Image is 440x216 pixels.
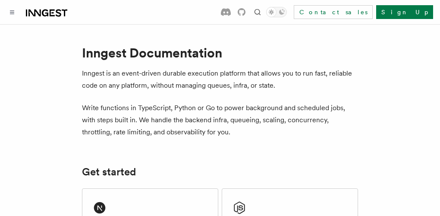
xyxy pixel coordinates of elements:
button: Toggle dark mode [266,7,287,17]
p: Write functions in TypeScript, Python or Go to power background and scheduled jobs, with steps bu... [82,102,358,138]
button: Find something... [252,7,263,17]
button: Toggle navigation [7,7,17,17]
a: Sign Up [376,5,433,19]
a: Get started [82,166,136,178]
a: Contact sales [294,5,373,19]
p: Inngest is an event-driven durable execution platform that allows you to run fast, reliable code ... [82,67,358,92]
h1: Inngest Documentation [82,45,358,60]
